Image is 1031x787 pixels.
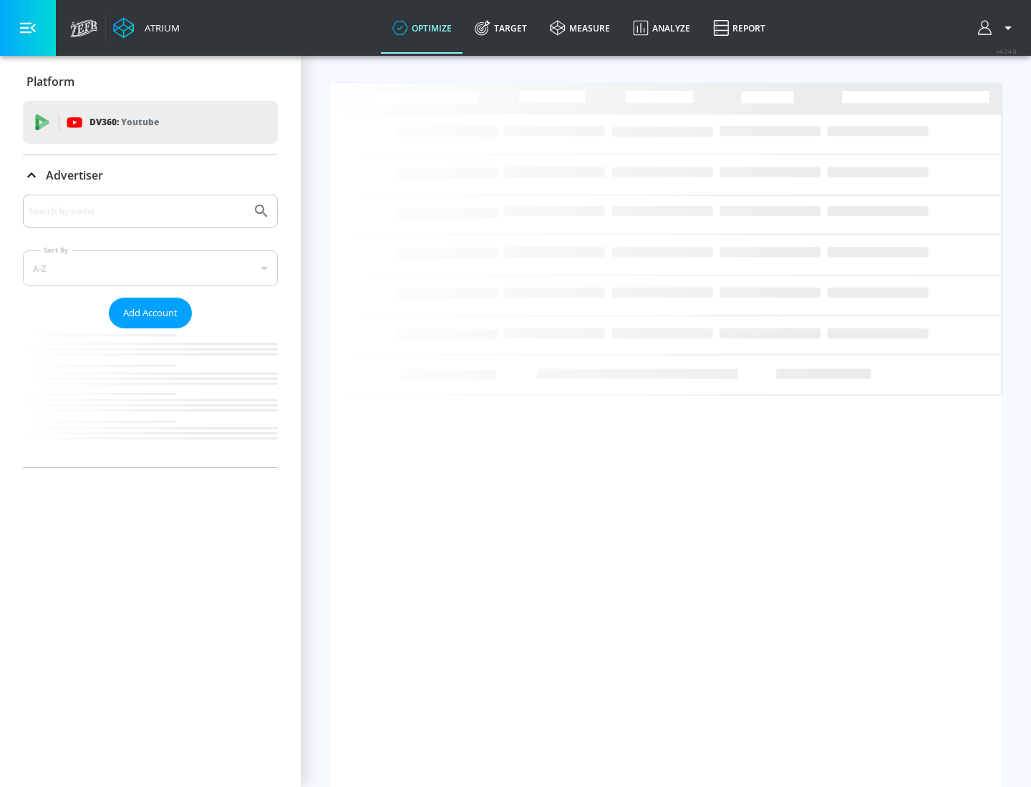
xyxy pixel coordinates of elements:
[109,298,192,328] button: Add Account
[621,2,702,54] a: Analyze
[113,17,180,39] a: Atrium
[997,47,1017,55] span: v 4.24.0
[123,305,178,321] span: Add Account
[23,195,278,467] div: Advertiser
[23,101,278,144] div: DV360: Youtube
[538,2,621,54] a: measure
[41,245,72,255] label: Sort By
[139,21,180,34] div: Atrium
[23,62,278,102] div: Platform
[46,167,103,183] p: Advertiser
[121,114,159,129] p: Youtube
[23,155,278,195] div: Advertiser
[702,2,777,54] a: Report
[23,328,278,467] nav: list of Advertiser
[23,250,278,286] div: A-Z
[29,202,246,220] input: Search by name
[26,74,74,89] p: Platform
[89,114,159,130] p: DV360:
[381,2,463,54] a: optimize
[463,2,538,54] a: Target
